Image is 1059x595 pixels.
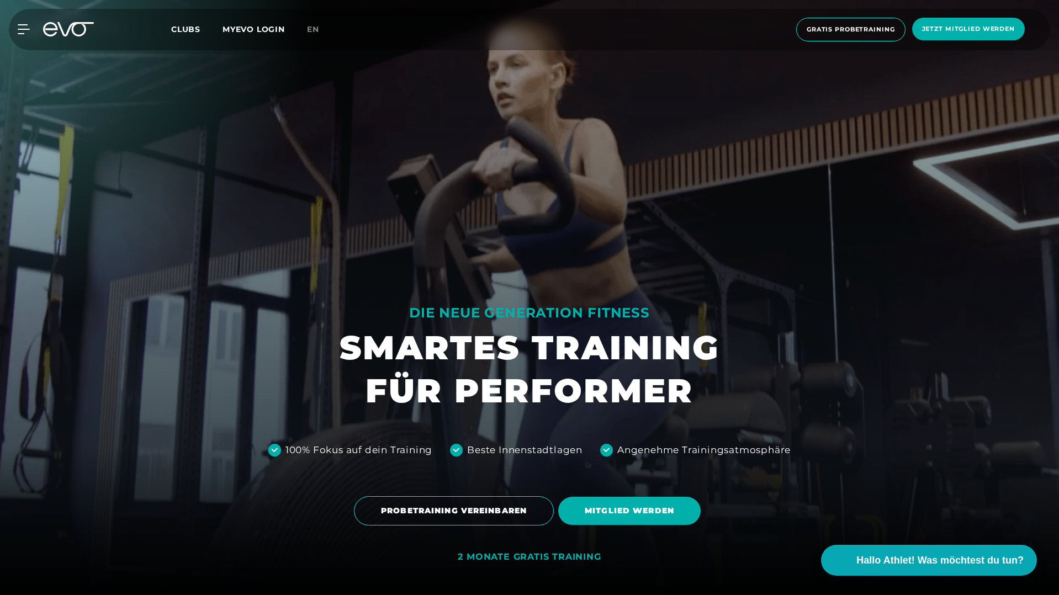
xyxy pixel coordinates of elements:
div: 2 MONATE GRATIS TRAINING [458,551,601,563]
div: Beste Innenstadtlagen [467,443,583,458]
a: MYEVO LOGIN [223,24,285,34]
div: DIE NEUE GENERATION FITNESS [340,304,719,322]
a: Gratis Probetraining [793,18,909,41]
span: PROBETRAINING VEREINBAREN [381,505,527,517]
button: Hallo Athlet! Was möchtest du tun? [821,545,1037,576]
a: PROBETRAINING VEREINBAREN [354,488,558,534]
a: Jetzt Mitglied werden [909,18,1028,41]
a: MITGLIED WERDEN [558,488,705,533]
a: Clubs [171,24,223,34]
span: Clubs [171,24,200,34]
span: Jetzt Mitglied werden [922,24,1015,34]
span: Hallo Athlet! Was möchtest du tun? [856,553,1024,568]
span: MITGLIED WERDEN [585,505,674,517]
div: Angenehme Trainingsatmosphäre [617,443,791,458]
a: en [307,23,332,36]
h1: SMARTES TRAINING FÜR PERFORMER [340,326,719,412]
span: en [307,24,319,34]
span: Gratis Probetraining [807,25,895,34]
div: 100% Fokus auf dein Training [285,443,432,458]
